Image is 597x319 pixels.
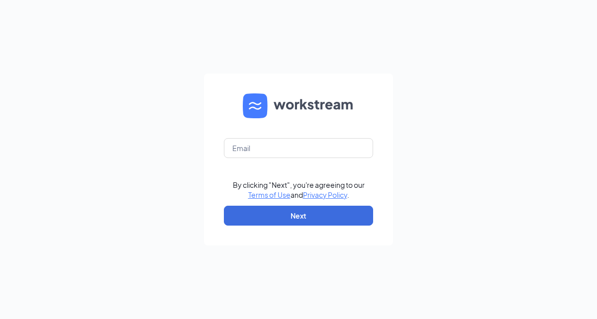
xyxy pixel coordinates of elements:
[303,190,347,199] a: Privacy Policy
[243,93,354,118] img: WS logo and Workstream text
[224,206,373,226] button: Next
[233,180,365,200] div: By clicking "Next", you're agreeing to our and .
[224,138,373,158] input: Email
[248,190,291,199] a: Terms of Use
